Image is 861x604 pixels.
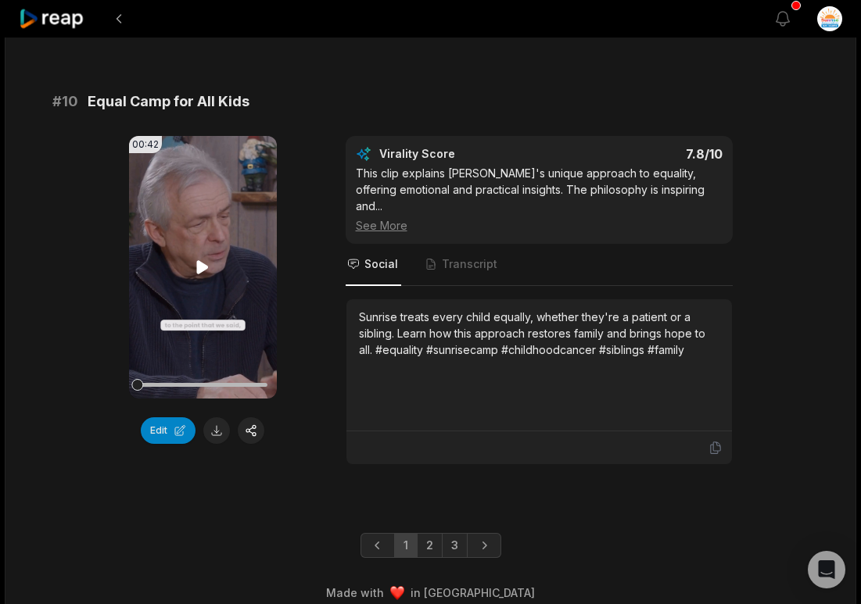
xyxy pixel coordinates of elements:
a: Previous page [361,533,395,558]
img: heart emoji [390,586,404,600]
span: Transcript [442,256,497,272]
span: # 10 [52,91,78,113]
video: Your browser does not support mp4 format. [129,136,277,398]
a: Next page [467,533,501,558]
div: Sunrise treats every child equally, whether they're a patient or a sibling. Learn how this approa... [359,309,719,358]
div: Open Intercom Messenger [808,551,845,588]
div: See More [356,217,723,234]
ul: Pagination [361,533,501,558]
a: Page 3 [442,533,468,558]
a: Page 2 [417,533,443,558]
span: Social [364,256,398,272]
div: Made with in [GEOGRAPHIC_DATA] [20,584,841,601]
div: This clip explains [PERSON_NAME]'s unique approach to equality, offering emotional and practical ... [356,165,723,234]
div: 7.8 /10 [554,146,723,162]
a: Page 1 is your current page [394,533,418,558]
span: Equal Camp for All Kids [88,91,249,113]
button: Edit [141,417,196,444]
div: Virality Score [379,146,547,162]
nav: Tabs [346,244,733,286]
